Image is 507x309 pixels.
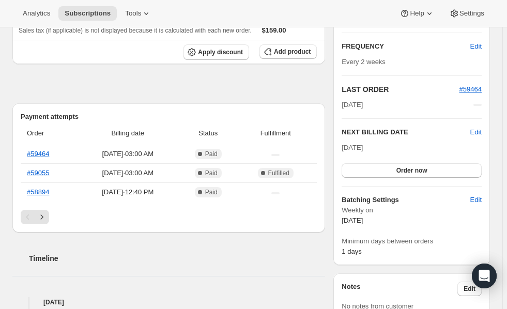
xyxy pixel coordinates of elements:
[459,84,482,95] button: #59464
[342,100,363,110] span: [DATE]
[470,195,482,205] span: Edit
[198,48,243,56] span: Apply discount
[125,9,141,18] span: Tools
[259,44,317,59] button: Add product
[21,210,317,224] nav: Pagination
[35,210,49,224] button: Next
[80,168,176,178] span: [DATE] · 03:00 AM
[464,192,488,208] button: Edit
[27,150,49,158] a: #59464
[342,248,361,255] span: 1 days
[19,27,252,34] span: Sales tax (if applicable) is not displayed because it is calculated with each new order.
[342,84,459,95] h2: LAST ORDER
[470,41,482,52] span: Edit
[342,41,470,52] h2: FREQUENCY
[342,58,386,66] span: Every 2 weeks
[443,6,490,21] button: Settings
[27,188,49,196] a: #58894
[23,9,50,18] span: Analytics
[342,236,482,246] span: Minimum days between orders
[205,169,218,177] span: Paid
[183,44,249,60] button: Apply discount
[80,149,176,159] span: [DATE] · 03:00 AM
[119,6,158,21] button: Tools
[464,38,488,55] button: Edit
[342,163,482,178] button: Order now
[410,9,424,18] span: Help
[342,282,457,296] h3: Notes
[342,144,363,151] span: [DATE]
[470,127,482,137] button: Edit
[12,297,325,307] h4: [DATE]
[342,127,470,137] h2: NEXT BILLING DATE
[80,187,176,197] span: [DATE] · 12:40 PM
[65,9,111,18] span: Subscriptions
[27,169,49,177] a: #59055
[342,195,470,205] h6: Batching Settings
[29,253,325,264] h2: Timeline
[457,282,482,296] button: Edit
[205,188,218,196] span: Paid
[58,6,117,21] button: Subscriptions
[21,112,317,122] h2: Payment attempts
[205,150,218,158] span: Paid
[268,169,289,177] span: Fulfilled
[472,264,497,288] div: Open Intercom Messenger
[342,217,363,224] span: [DATE]
[396,166,427,175] span: Order now
[459,85,482,93] a: #59464
[393,6,440,21] button: Help
[80,128,176,138] span: Billing date
[342,205,482,215] span: Weekly on
[262,26,286,34] span: $159.00
[182,128,234,138] span: Status
[17,6,56,21] button: Analytics
[21,122,76,145] th: Order
[464,285,475,293] span: Edit
[459,9,484,18] span: Settings
[240,128,311,138] span: Fulfillment
[274,48,311,56] span: Add product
